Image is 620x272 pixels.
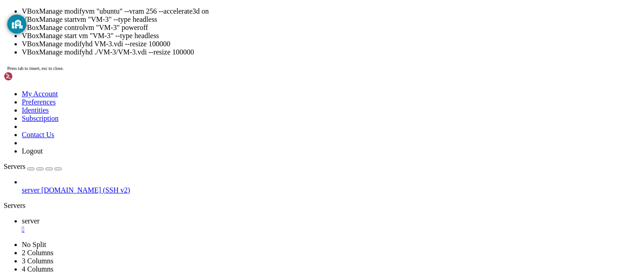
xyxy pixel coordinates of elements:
[4,135,502,143] x-row: To see these additional updates run: apt list --upgradable
[7,66,64,71] span: Press tab to insert, esc to close.
[22,241,46,248] a: No Split
[22,40,616,48] li: VBoxManage modifyhd VM-3.vdi --resize 100000
[4,127,502,135] x-row: 1 of these updates is a standard security update.
[4,50,502,58] x-row: Swap usage: 0% IPv4 address for br0: [TECHNICAL_ID]
[51,189,54,196] span: ~
[22,217,39,225] span: server
[4,35,502,42] x-row: Usage of /: 34.1% of 914.78GB Processes: 245
[4,204,47,212] span: osm@server-1
[22,131,54,138] a: Contact Us
[4,163,62,170] a: Servers
[4,73,502,81] x-row: just raised the bar for easy, resilient and secure K8s cluster deployment.
[4,11,502,19] x-row: System information as of [DATE]
[4,119,502,127] x-row: 150 updates can be applied immediately.
[22,32,616,40] li: VBoxManage start vm "VM-3" --type headless
[4,197,502,204] x-row: 0%...10%...20%...30%...40%...50%...60%...70%...80%...90%...100%
[22,98,56,106] a: Preferences
[4,204,502,212] x-row: : $ VBox
[4,158,502,166] x-row: Learn more about enabling ESM Apps service at [URL][DOMAIN_NAME]
[80,204,84,212] div: (20, 26)
[41,186,130,194] span: [DOMAIN_NAME] (SSH v2)
[22,249,54,257] a: 2 Columns
[4,27,502,35] x-row: System load: 0.11 Temperature: 40.0 C
[4,104,502,112] x-row: Expanded Security Maintenance for Applications is not enabled.
[22,225,616,233] a: 
[4,150,502,158] x-row: 2 additional security updates can be applied with ESM Apps.
[4,189,502,197] x-row: : $ VBoxManage controlvm "ubuntu" poweroff
[22,186,616,194] a: server [DOMAIN_NAME] (SSH v2)
[22,15,616,24] li: VBoxManage startvm "VM-3" --type headless
[4,42,502,50] x-row: Memory usage: 60% Users logged in: 0
[4,89,502,96] x-row: [URL][DOMAIN_NAME]
[4,181,502,189] x-row: Last login: [DATE] from [TECHNICAL_ID]
[7,15,26,34] button: GoGuardian Privacy Information
[22,106,49,114] a: Identities
[22,257,54,265] a: 3 Columns
[22,90,58,98] a: My Account
[22,178,616,194] li: server [DOMAIN_NAME] (SSH v2)
[4,189,47,196] span: osm@server-1
[4,202,616,210] div: Servers
[22,147,43,155] a: Logout
[4,72,56,81] img: Shellngn
[4,163,25,170] span: Servers
[4,65,502,73] x-row: * Strictly confined Kubernetes makes edge and IoT secure. Learn how MicroK8s
[51,204,54,212] span: ~
[22,217,616,233] a: server
[22,48,616,56] li: VBoxManage modifyhd ./VM-3/VM-3.vdi --resize 100000
[22,114,59,122] a: Subscription
[22,7,616,15] li: VBoxManage modifyvm "ubuntu" --vram 256 --accelerate3d on
[22,24,616,32] li: VBoxManage controlvm "VM-3" poweroff
[22,186,39,194] span: server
